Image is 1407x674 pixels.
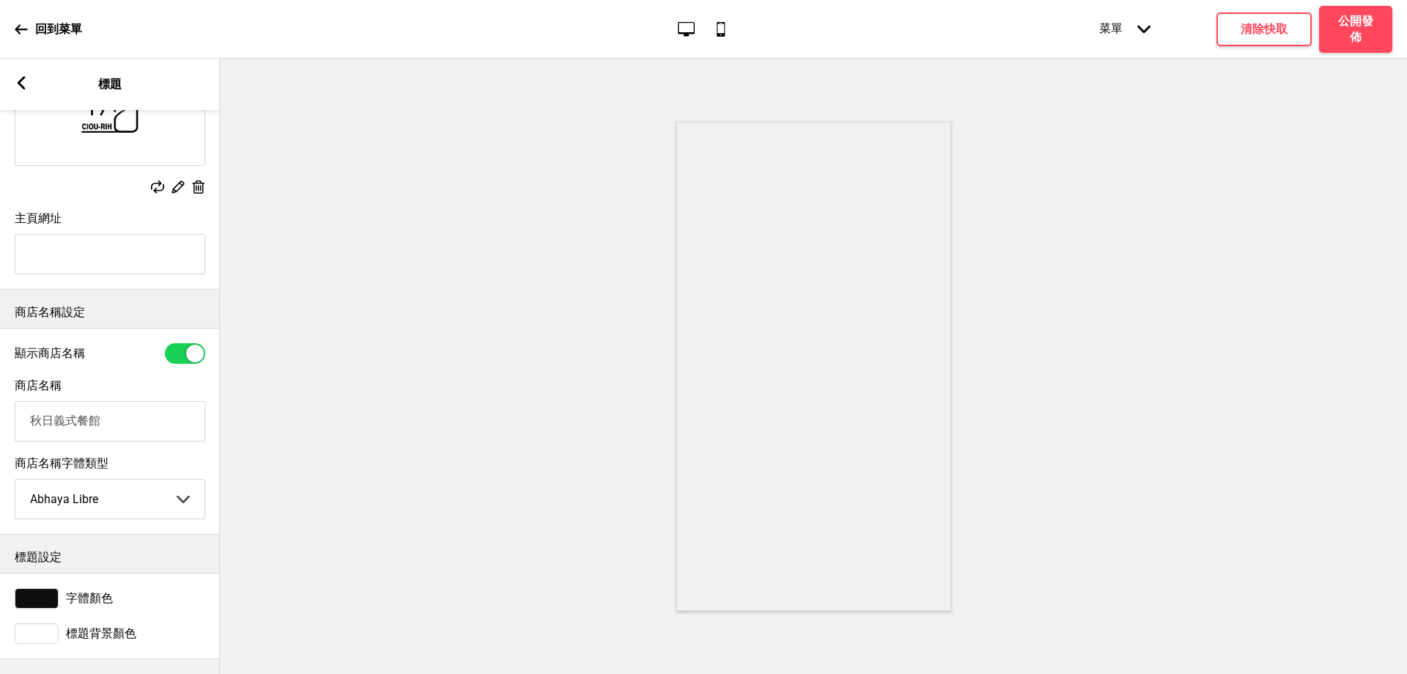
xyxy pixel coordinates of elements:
button: 清除快取 [1216,12,1312,46]
label: 主頁網址 [15,211,62,225]
p: 回到菜單 [35,21,82,37]
p: 標題設定 [15,549,205,565]
div: 菜單 [1085,7,1165,51]
p: 商店名稱設定 [15,304,205,320]
div: 字體顏色 [15,588,205,609]
div: 標題背景顏色 [15,623,205,644]
label: 商店名稱字體類型 [15,456,205,472]
label: 顯示商店名稱 [15,346,85,362]
h4: 公開發佈 [1334,13,1378,45]
p: 標題 [98,76,122,92]
span: 字體顏色 [66,591,113,607]
a: 回到菜單 [15,10,82,49]
button: 公開發佈 [1319,6,1392,53]
span: 標題背景顏色 [66,626,136,642]
label: 商店名稱 [15,378,62,392]
h4: 清除快取 [1241,21,1288,37]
